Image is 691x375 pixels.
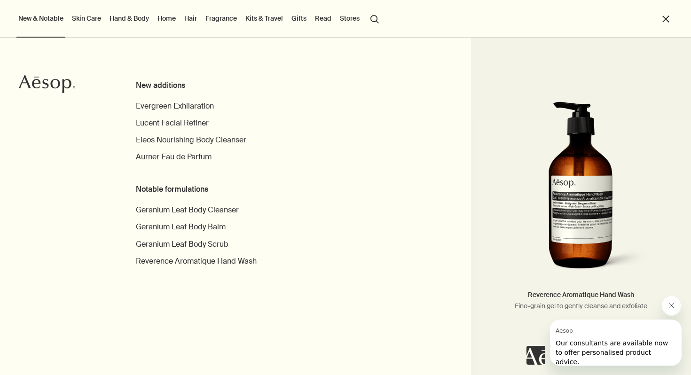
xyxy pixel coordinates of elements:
span: Evergreen Exhilaration [136,101,214,111]
a: Skin Care [70,12,103,24]
iframe: Message from Aesop [550,320,682,366]
a: Fragrance [204,12,239,24]
svg: Aesop [19,75,75,94]
div: Aesop says "Our consultants are available now to offer personalised product advice.". Open messag... [526,296,682,366]
span: Eleos Nourishing Body Cleanser [136,135,246,145]
a: Kits & Travel [243,12,285,24]
a: Eleos Nourishing Body Cleanser [136,134,246,146]
a: Reverence Aromatique Hand Wash with pump Reverence Aromatique Hand WashFine-grain gel to gently c... [480,92,682,320]
span: Geranium Leaf Body Scrub [136,239,228,249]
span: Geranium Leaf Body Balm [136,222,226,232]
a: Reverence Aromatique Hand Wash [136,256,257,267]
span: Lucent Facial Refiner [136,118,209,128]
button: Open search [366,9,383,27]
a: Geranium Leaf Body Balm [136,221,226,233]
a: Aurner Eau de Parfum [136,151,212,163]
button: Stores [338,12,361,24]
a: Read [313,12,333,24]
img: Reverence Aromatique Hand Wash with pump [509,102,653,280]
a: Home [156,12,178,24]
a: Gifts [290,12,308,24]
span: Geranium Leaf Body Cleanser [136,205,239,215]
button: Close the Menu [660,14,671,24]
iframe: no content [526,346,547,366]
span: Reverence Aromatique Hand Wash [136,256,257,266]
a: Lucent Facial Refiner [136,117,209,129]
a: Aesop [16,72,78,98]
h5: Reverence Aromatique Hand Wash [480,289,682,311]
a: Geranium Leaf Body Scrub [136,239,228,250]
div: Notable formulations [136,184,302,195]
iframe: Close message from Aesop [662,296,682,316]
p: Fine-grain gel to gently cleanse and exfoliate [480,301,682,311]
button: New & Notable [16,12,65,24]
a: Evergreen Exhilaration [136,101,214,112]
span: Aurner Eau de Parfum [136,152,212,162]
a: Geranium Leaf Body Cleanser [136,204,239,216]
a: Hand & Body [108,12,151,24]
a: Hair [182,12,199,24]
div: New additions [136,80,302,91]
